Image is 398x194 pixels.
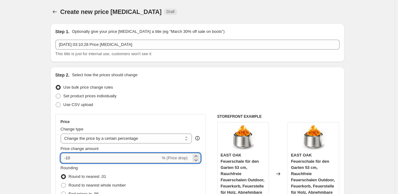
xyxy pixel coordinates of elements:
span: Use bulk price change rules [63,85,113,90]
input: -15 [61,153,161,163]
p: Select how the prices should change [72,72,137,78]
span: Round to nearest whole number [69,183,126,187]
h3: Price [61,119,70,124]
span: % (Price drop) [162,156,188,160]
h2: Step 2. [55,72,70,78]
span: Draft [167,9,175,14]
span: Rounding [61,165,78,170]
img: 713VIVVhcgL_80x.jpg [231,126,255,150]
span: Use CSV upload [63,102,93,107]
img: 713VIVVhcgL_80x.jpg [301,126,326,150]
h2: Step 1. [55,29,70,35]
span: Change type [61,127,84,131]
span: Set product prices individually [63,94,117,98]
span: Create new price [MEDICAL_DATA] [60,8,162,15]
div: help [194,135,201,141]
span: This title is just for internal use, customers won't see it [55,51,151,56]
span: Price change amount [61,146,99,151]
input: 30% off holiday sale [55,40,340,50]
button: Price change jobs [50,7,59,16]
h6: STOREFRONT EXAMPLE [217,114,340,119]
p: Optionally give your price [MEDICAL_DATA] a title (eg "March 30% off sale on boots") [72,29,224,35]
span: Round to nearest .01 [69,174,106,179]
